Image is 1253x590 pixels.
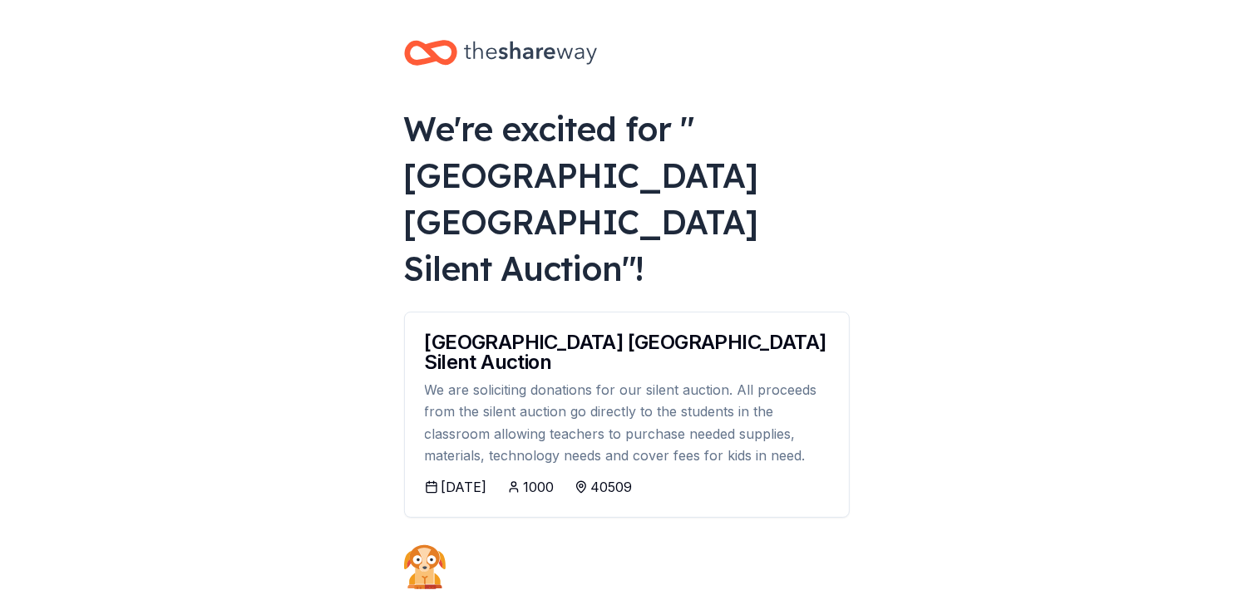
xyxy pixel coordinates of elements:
[524,477,555,497] div: 1000
[404,544,446,589] img: Dog waiting patiently
[591,477,633,497] div: 40509
[425,332,829,372] div: [GEOGRAPHIC_DATA] [GEOGRAPHIC_DATA] Silent Auction
[404,106,850,292] div: We're excited for " [GEOGRAPHIC_DATA] [GEOGRAPHIC_DATA] Silent Auction "!
[425,379,829,467] div: We are soliciting donations for our silent auction. All proceeds from the silent auction go direc...
[442,477,487,497] div: [DATE]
